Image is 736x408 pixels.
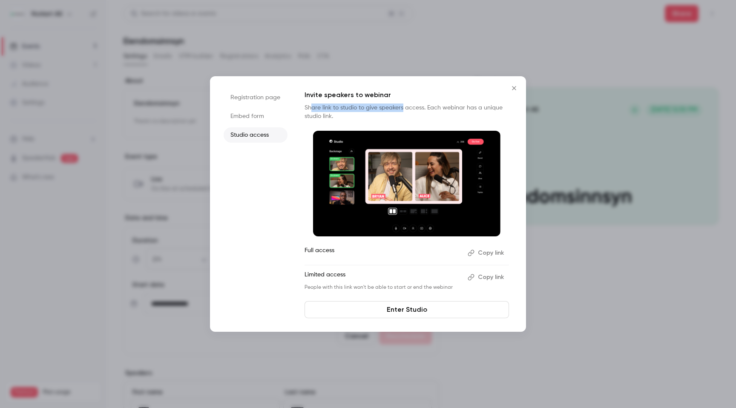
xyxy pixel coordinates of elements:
button: Collapse window [256,3,272,20]
li: Studio access [224,127,287,143]
p: Share link to studio to give speakers access. Each webinar has a unique studio link. [305,103,509,121]
button: Copy link [464,270,509,284]
a: Enter Studio [305,301,509,318]
p: Invite speakers to webinar [305,90,509,100]
p: Full access [305,246,461,260]
li: Embed form [224,109,287,124]
button: Copy link [464,246,509,260]
li: Registration page [224,90,287,105]
div: Close [272,3,287,19]
button: go back [6,3,22,20]
p: People with this link won't be able to start or end the webinar [305,284,461,291]
img: Invite speakers to webinar [313,131,500,236]
p: Limited access [305,270,461,284]
button: Close [506,80,523,97]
